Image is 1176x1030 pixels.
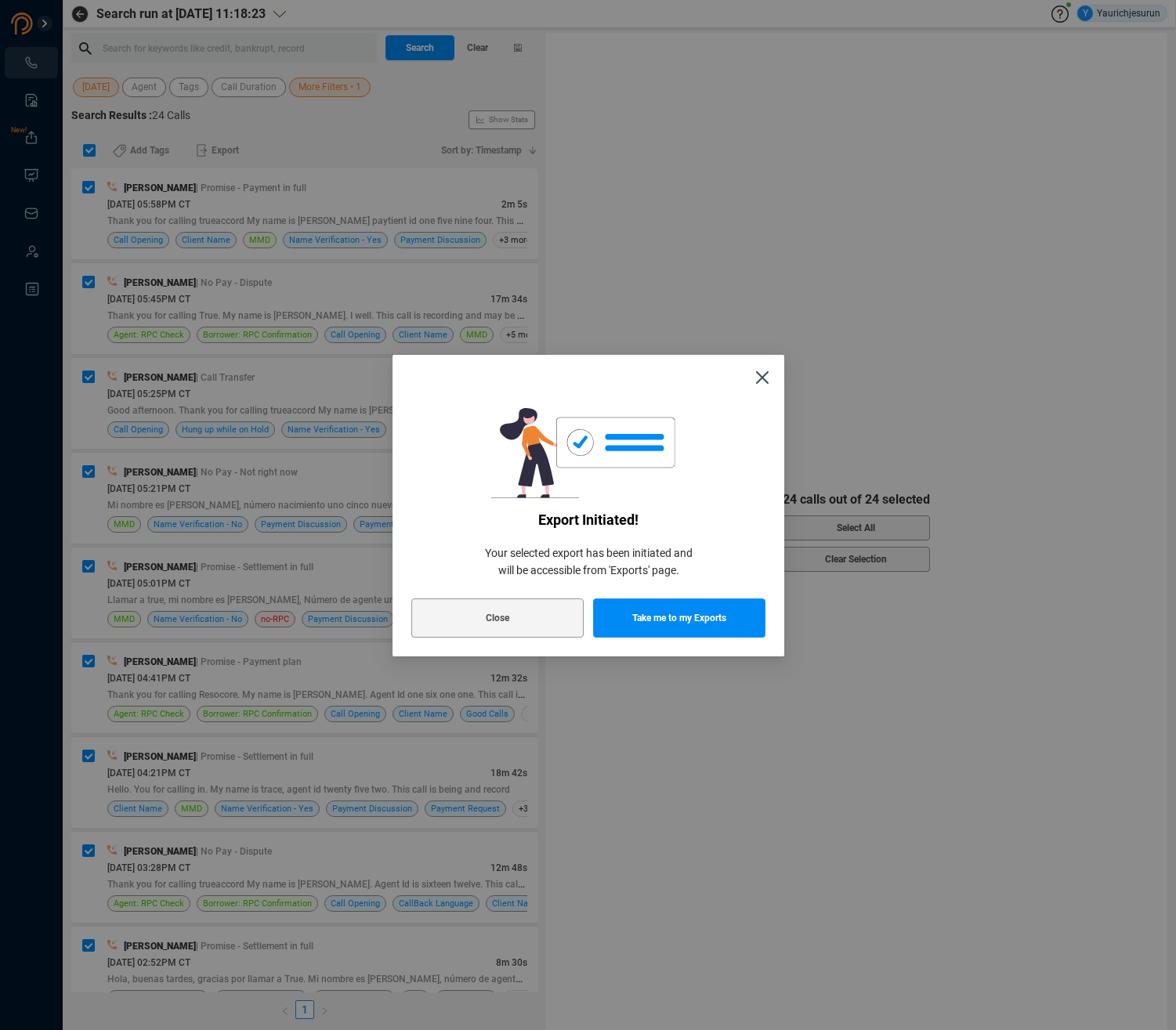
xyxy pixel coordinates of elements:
[740,355,784,399] button: Close
[486,598,509,638] span: Close
[411,598,584,638] button: Close
[411,511,765,529] span: Export initiated!
[593,598,765,638] button: Take me to my Exports
[632,598,726,638] span: Take me to my Exports
[411,544,765,562] span: Your selected export has been initiated and
[411,562,765,579] span: will be accessible from 'Exports' page.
